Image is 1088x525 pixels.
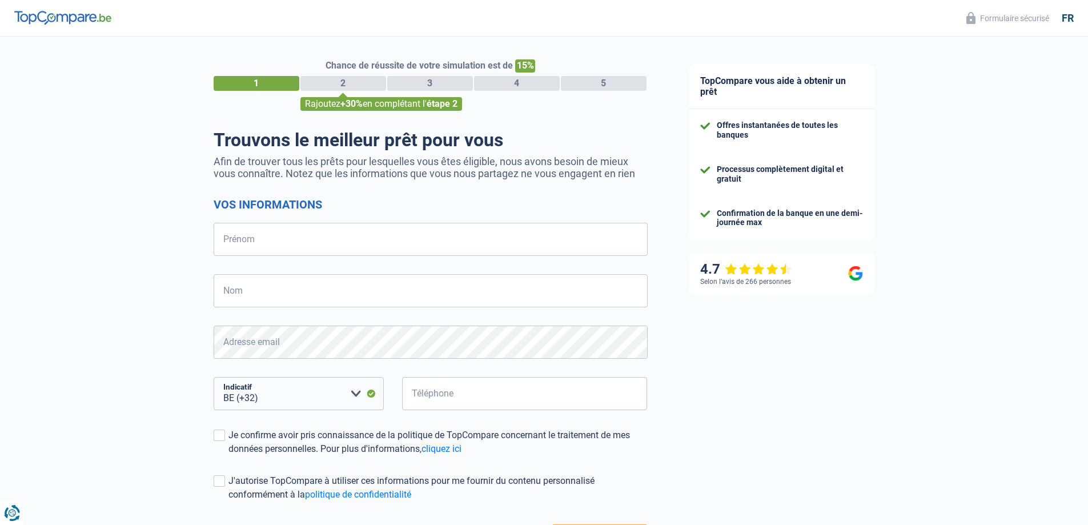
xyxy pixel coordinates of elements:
span: 15% [515,59,535,73]
div: 5 [561,76,647,91]
div: TopCompare vous aide à obtenir un prêt [689,64,874,109]
div: Processus complètement digital et gratuit [717,165,863,184]
div: Rajoutez en complétant l' [300,97,462,111]
button: Formulaire sécurisé [959,9,1056,27]
span: +30% [340,98,363,109]
h1: Trouvons le meilleur prêt pour vous [214,129,648,151]
div: 2 [300,76,386,91]
p: Afin de trouver tous les prêts pour lesquelles vous êtes éligible, nous avons besoin de mieux vou... [214,155,648,179]
div: J'autorise TopCompare à utiliser ces informations pour me fournir du contenu personnalisé conform... [228,474,648,502]
span: étape 2 [427,98,457,109]
input: 401020304 [402,377,648,410]
a: cliquez ici [421,443,461,454]
div: 1 [214,76,299,91]
a: politique de confidentialité [305,489,411,500]
span: Chance de réussite de votre simulation est de [326,60,513,71]
div: 3 [387,76,473,91]
div: Confirmation de la banque en une demi-journée max [717,209,863,228]
div: Je confirme avoir pris connaissance de la politique de TopCompare concernant le traitement de mes... [228,428,648,456]
div: Selon l’avis de 266 personnes [700,278,791,286]
h2: Vos informations [214,198,648,211]
div: 4 [474,76,560,91]
div: Offres instantanées de toutes les banques [717,121,863,140]
img: TopCompare Logo [14,11,111,25]
div: fr [1062,12,1074,25]
div: 4.7 [700,261,792,278]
